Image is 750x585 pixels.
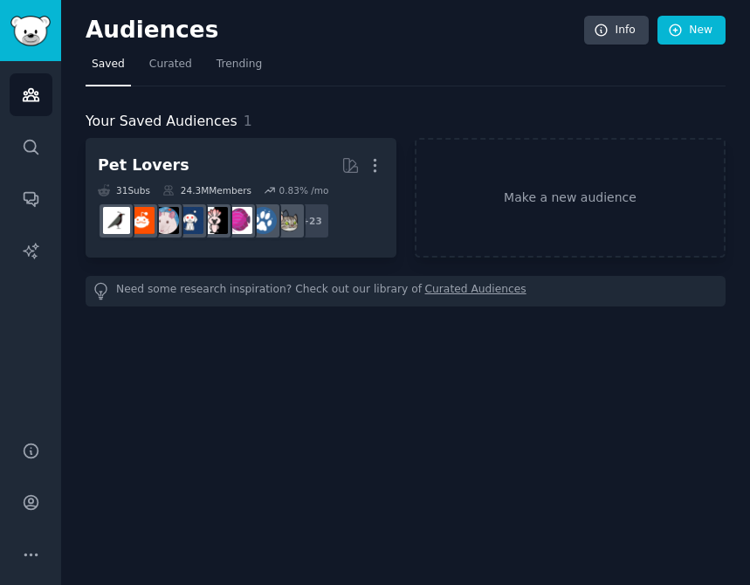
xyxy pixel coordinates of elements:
img: RATS [152,207,179,234]
a: Make a new audience [415,138,726,258]
img: birding [103,207,130,234]
div: Need some research inspiration? Check out our library of [86,276,726,306]
img: cats [274,207,301,234]
img: BeardedDragons [127,207,155,234]
span: Saved [92,57,125,72]
div: 0.83 % /mo [279,184,328,196]
a: Pet Lovers31Subs24.3MMembers0.83% /mo+23catsdogsAquariumsparrotsdogswithjobsRATSBeardedDragonsbir... [86,138,396,258]
span: Your Saved Audiences [86,111,237,133]
a: New [657,16,726,45]
div: + 23 [293,203,330,239]
img: parrots [201,207,228,234]
div: Pet Lovers [98,155,189,176]
a: Curated Audiences [425,282,526,300]
img: dogs [250,207,277,234]
a: Saved [86,51,131,86]
span: 1 [244,113,252,129]
a: Trending [210,51,268,86]
span: Curated [149,57,192,72]
div: 24.3M Members [162,184,251,196]
a: Curated [143,51,198,86]
h2: Audiences [86,17,584,45]
img: dogswithjobs [176,207,203,234]
img: Aquariums [225,207,252,234]
img: GummySearch logo [10,16,51,46]
span: Trending [217,57,262,72]
div: 31 Sub s [98,184,150,196]
a: Info [584,16,649,45]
